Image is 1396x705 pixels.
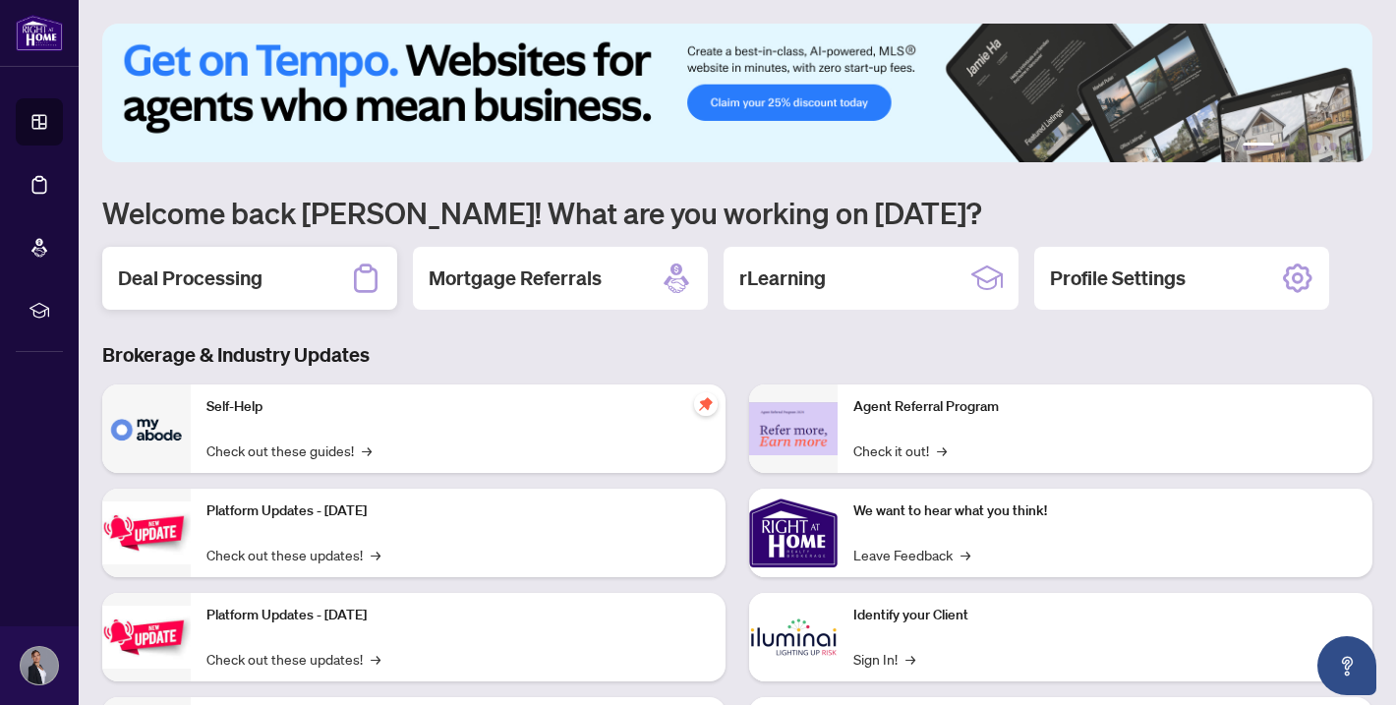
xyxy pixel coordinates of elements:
[905,648,915,670] span: →
[1345,143,1353,150] button: 6
[1298,143,1306,150] button: 3
[1329,143,1337,150] button: 5
[206,500,710,522] p: Platform Updates - [DATE]
[21,647,58,684] img: Profile Icon
[118,264,262,292] h2: Deal Processing
[206,605,710,626] p: Platform Updates - [DATE]
[1243,143,1274,150] button: 1
[362,440,372,461] span: →
[853,500,1357,522] p: We want to hear what you think!
[206,440,372,461] a: Check out these guides!→
[853,440,947,461] a: Check it out!→
[739,264,826,292] h2: rLearning
[429,264,602,292] h2: Mortgage Referrals
[853,605,1357,626] p: Identify your Client
[102,384,191,473] img: Self-Help
[206,396,710,418] p: Self-Help
[749,402,838,456] img: Agent Referral Program
[16,15,63,51] img: logo
[102,194,1372,231] h1: Welcome back [PERSON_NAME]! What are you working on [DATE]?
[937,440,947,461] span: →
[853,544,970,565] a: Leave Feedback→
[694,392,718,416] span: pushpin
[749,593,838,681] img: Identify your Client
[1313,143,1321,150] button: 4
[371,544,380,565] span: →
[206,544,380,565] a: Check out these updates!→
[960,544,970,565] span: →
[102,501,191,563] img: Platform Updates - July 21, 2025
[1050,264,1186,292] h2: Profile Settings
[1317,636,1376,695] button: Open asap
[853,396,1357,418] p: Agent Referral Program
[206,648,380,670] a: Check out these updates!→
[371,648,380,670] span: →
[1282,143,1290,150] button: 2
[102,24,1372,162] img: Slide 0
[102,606,191,668] img: Platform Updates - July 8, 2025
[749,489,838,577] img: We want to hear what you think!
[853,648,915,670] a: Sign In!→
[102,341,1372,369] h3: Brokerage & Industry Updates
